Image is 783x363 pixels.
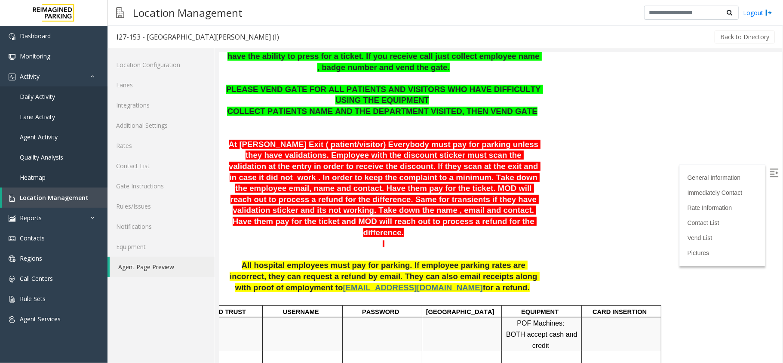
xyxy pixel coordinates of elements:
a: Pictures [468,197,490,204]
img: 'icon' [9,296,15,303]
span: Agent Services [20,315,61,323]
a: Rates [107,135,215,156]
a: General Information [468,122,522,129]
span: Rule Sets [20,295,46,303]
span: CARD INSERTION [373,256,427,263]
a: Integrations [107,95,215,115]
a: Notifications [107,216,215,237]
span: [GEOGRAPHIC_DATA] [207,256,275,263]
a: Additional Settings [107,115,215,135]
a: Contact List [468,167,500,174]
button: Back to Directory [715,31,775,43]
a: Immediately Contact [468,137,523,144]
span: Dashboard [20,32,51,40]
span: Daily Activity [20,92,55,101]
a: Contact List [107,156,215,176]
img: 'icon' [9,235,15,242]
img: 'icon' [9,316,15,323]
span: Reports [20,214,42,222]
img: pageIcon [116,2,124,23]
span: EQUIPMENT [302,256,339,263]
h3: Location Management [129,2,247,23]
span: Activity [20,72,40,80]
a: Vend List [468,182,493,189]
span: PLEASE VEND GATE FOR ALL PATIENTS AND VISITORS WHO HAVE DIFFICULTY USING THE EQUIPMENT [7,32,324,52]
span: Monitoring [20,52,50,60]
span: Location Management [20,194,89,202]
a: [EMAIL_ADDRESS][DOMAIN_NAME] [123,232,263,239]
img: 'icon' [9,33,15,40]
img: 'icon' [9,255,15,262]
span: Agent Activity [20,133,58,141]
span: All hospital employees must pay for parking. If employee parking rates are incorrect, they can re... [10,208,320,239]
span: COLLECT PATIENTS NAME AND THE DEPARTMENT VISITED, THEN VEND GATE [8,54,318,63]
div: I27-153 - [GEOGRAPHIC_DATA][PERSON_NAME] (I) [117,31,279,43]
span: Lane Activity [20,113,55,121]
span: [EMAIL_ADDRESS][DOMAIN_NAME] [123,231,263,240]
a: Gate Instructions [107,176,215,196]
img: 'icon' [9,53,15,60]
img: Open/Close Sidebar Menu [550,116,559,125]
span: Regions [20,254,42,262]
span: for a refund. [264,231,310,240]
span: Call Centers [20,274,53,283]
a: Lanes [107,75,215,95]
span: PASSWORD [143,256,180,263]
a: Rules/Issues [107,196,215,216]
span: Contacts [20,234,45,242]
span: USERNAME [64,256,100,263]
img: 'icon' [9,276,15,283]
img: 'icon' [9,74,15,80]
a: Logout [743,8,772,17]
a: Location Configuration [107,55,215,75]
a: Rate Information [468,152,513,159]
a: Location Management [2,188,107,208]
span: BOTH accept cash and credit [287,278,360,297]
a: Equipment [107,237,215,257]
img: 'icon' [9,215,15,222]
img: logout [765,8,772,17]
img: 'icon' [9,195,15,202]
span: Heatmap [20,173,46,181]
span: Quality Analysis [20,153,63,161]
span: POF Machines: [298,267,345,274]
a: Agent Page Preview [110,257,215,277]
span: At [PERSON_NAME] Exit ( patient/visitor) Everybody must pay for parking unless they have validati... [9,87,322,185]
